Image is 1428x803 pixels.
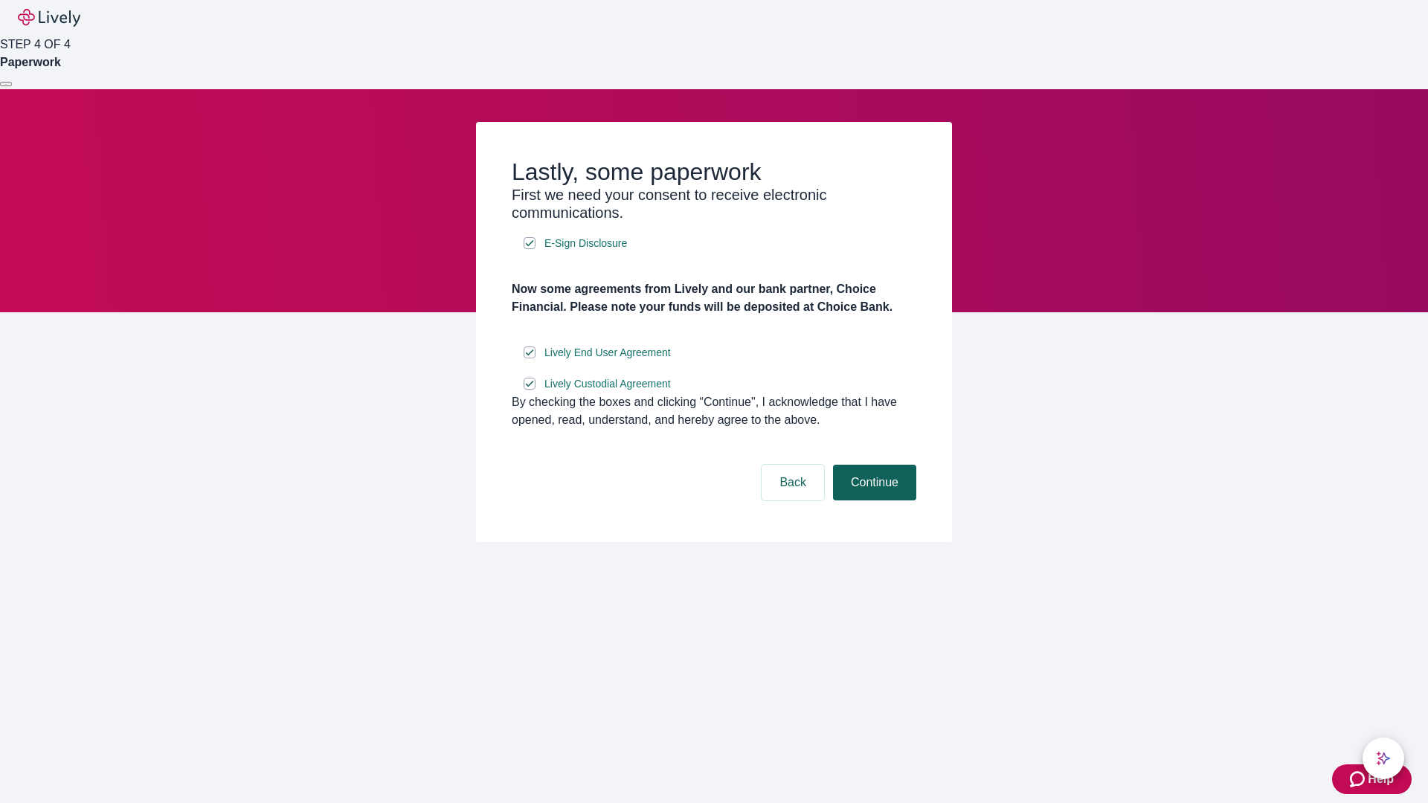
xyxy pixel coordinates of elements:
[512,158,916,186] h2: Lastly, some paperwork
[1350,770,1368,788] svg: Zendesk support icon
[544,345,671,361] span: Lively End User Agreement
[544,236,627,251] span: E-Sign Disclosure
[1332,764,1412,794] button: Zendesk support iconHelp
[1363,738,1404,779] button: chat
[541,234,630,253] a: e-sign disclosure document
[544,376,671,392] span: Lively Custodial Agreement
[1368,770,1394,788] span: Help
[512,280,916,316] h4: Now some agreements from Lively and our bank partner, Choice Financial. Please note your funds wi...
[1376,751,1391,766] svg: Lively AI Assistant
[512,186,916,222] h3: First we need your consent to receive electronic communications.
[762,465,824,500] button: Back
[512,393,916,429] div: By checking the boxes and clicking “Continue", I acknowledge that I have opened, read, understand...
[18,9,80,27] img: Lively
[833,465,916,500] button: Continue
[541,344,674,362] a: e-sign disclosure document
[541,375,674,393] a: e-sign disclosure document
